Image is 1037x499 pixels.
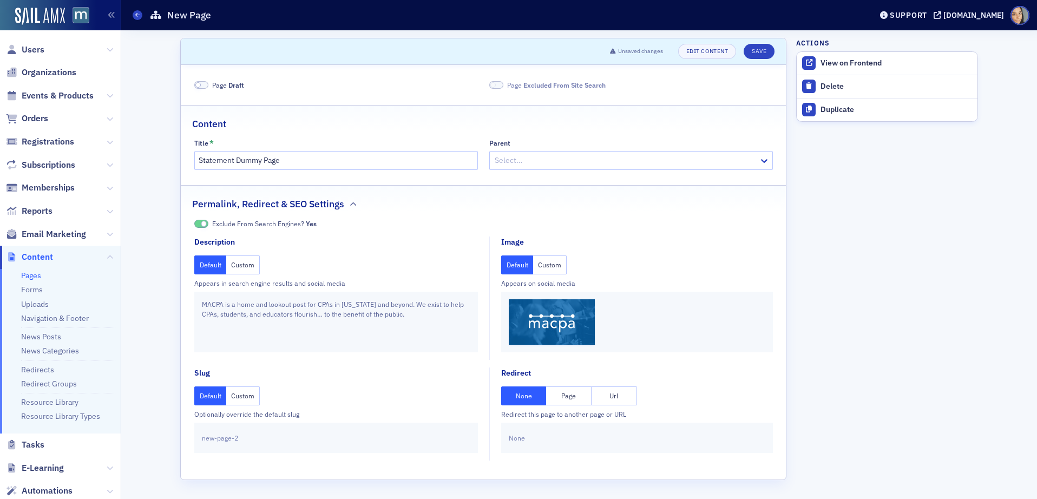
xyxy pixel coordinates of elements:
button: Page [546,386,592,405]
a: Memberships [6,182,75,194]
a: Tasks [6,439,44,451]
a: Registrations [6,136,74,148]
img: SailAMX [73,7,89,24]
a: Resource Library [21,397,78,407]
a: Organizations [6,67,76,78]
a: Subscriptions [6,159,75,171]
span: Orders [22,113,48,124]
span: Users [22,44,44,56]
span: Reports [22,205,52,217]
button: Delete [797,75,977,98]
div: Description [194,237,235,248]
span: Events & Products [22,90,94,102]
a: Redirect Groups [21,379,77,389]
span: Profile [1010,6,1029,25]
a: Navigation & Footer [21,313,89,323]
span: Draft [194,81,208,89]
div: [DOMAIN_NAME] [943,10,1004,20]
button: None [501,386,547,405]
span: Yes [306,219,317,228]
a: Edit Content [678,44,736,59]
h1: New Page [167,9,211,22]
a: Uploads [21,299,49,309]
div: Appears on social media [501,278,773,288]
span: E-Learning [22,462,64,474]
span: Page [212,80,244,90]
h4: Actions [796,38,830,48]
span: Excluded From Site Search [523,81,606,89]
span: Unsaved changes [618,47,663,56]
div: View on Frontend [821,58,972,68]
span: Memberships [22,182,75,194]
a: View Homepage [65,7,89,25]
span: Page [507,80,606,90]
div: Optionally override the default slug [194,409,478,419]
h2: Content [192,117,226,131]
a: News Categories [21,346,79,356]
div: Redirect this page to another page or URL [501,409,773,419]
span: Draft [228,81,244,89]
a: View on Frontend [797,52,977,75]
a: Reports [6,205,52,217]
div: Title [194,139,208,147]
a: Automations [6,485,73,497]
button: [DOMAIN_NAME] [934,11,1008,19]
abbr: This field is required [209,139,214,147]
span: Yes [194,220,208,228]
span: Organizations [22,67,76,78]
span: Content [22,251,53,263]
span: Subscriptions [22,159,75,171]
a: Pages [21,271,41,280]
button: Custom [226,386,260,405]
button: Custom [533,255,567,274]
a: Forms [21,285,43,294]
a: Redirects [21,365,54,375]
div: Redirect [501,367,531,379]
div: Image [501,237,524,248]
span: Excluded From Site Search [489,81,503,89]
a: Orders [6,113,48,124]
span: Automations [22,485,73,497]
button: Default [194,255,227,274]
h2: Permalink, Redirect & SEO Settings [192,197,344,211]
a: Users [6,44,44,56]
div: None [501,423,773,453]
span: Tasks [22,439,44,451]
button: Url [592,386,637,405]
a: Resource Library Types [21,411,100,421]
a: E-Learning [6,462,64,474]
div: Support [890,10,927,20]
div: MACPA is a home and lookout post for CPAs in [US_STATE] and beyond. We exist to help CPAs, studen... [194,292,478,352]
img: SailAMX [15,8,65,25]
a: News Posts [21,332,61,342]
a: Email Marketing [6,228,86,240]
span: new-page-2 [202,433,238,443]
button: Custom [226,255,260,274]
div: Appears in search engine results and social media [194,278,478,288]
span: Email Marketing [22,228,86,240]
a: Events & Products [6,90,94,102]
a: Content [6,251,53,263]
div: Duplicate [821,105,972,115]
div: Delete [821,82,972,91]
div: Parent [489,139,510,147]
button: Default [194,386,227,405]
span: Exclude From Search Engines? [212,219,317,228]
button: Save [744,44,775,59]
button: Default [501,255,534,274]
span: Registrations [22,136,74,148]
button: Duplicate [797,98,977,121]
div: Slug [194,367,210,379]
